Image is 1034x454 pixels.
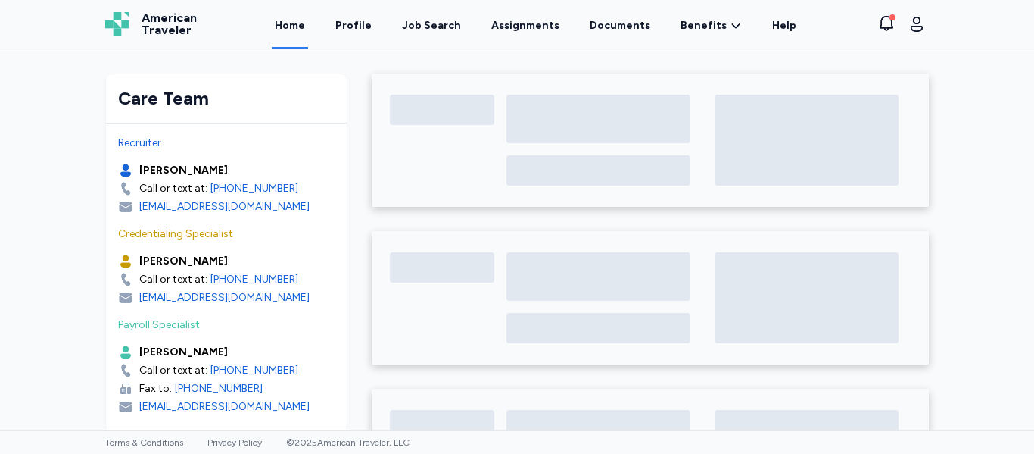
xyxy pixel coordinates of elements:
a: [PHONE_NUMBER] [210,181,298,196]
img: Logo [105,12,129,36]
div: Care Team [118,86,335,111]
div: [PERSON_NAME] [139,254,228,269]
div: Job Search [402,18,461,33]
div: Fax to: [139,381,172,396]
div: [EMAIL_ADDRESS][DOMAIN_NAME] [139,199,310,214]
span: American Traveler [142,12,197,36]
span: Benefits [681,18,727,33]
a: Benefits [681,18,742,33]
a: [PHONE_NUMBER] [210,272,298,287]
a: [PHONE_NUMBER] [210,363,298,378]
div: Payroll Specialist [118,318,335,333]
div: Call or text at: [139,363,207,378]
a: Privacy Policy [207,437,262,448]
a: Home [272,2,308,49]
div: [PERSON_NAME] [139,163,228,178]
div: [EMAIL_ADDRESS][DOMAIN_NAME] [139,399,310,415]
span: © 2025 American Traveler, LLC [286,437,410,448]
div: [PERSON_NAME] [139,345,228,360]
div: [EMAIL_ADDRESS][DOMAIN_NAME] [139,290,310,305]
a: Terms & Conditions [105,437,183,448]
div: Recruiter [118,136,335,151]
div: Credentialing Specialist [118,227,335,242]
div: Call or text at: [139,272,207,287]
div: Call or text at: [139,181,207,196]
a: [PHONE_NUMBER] [175,381,263,396]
